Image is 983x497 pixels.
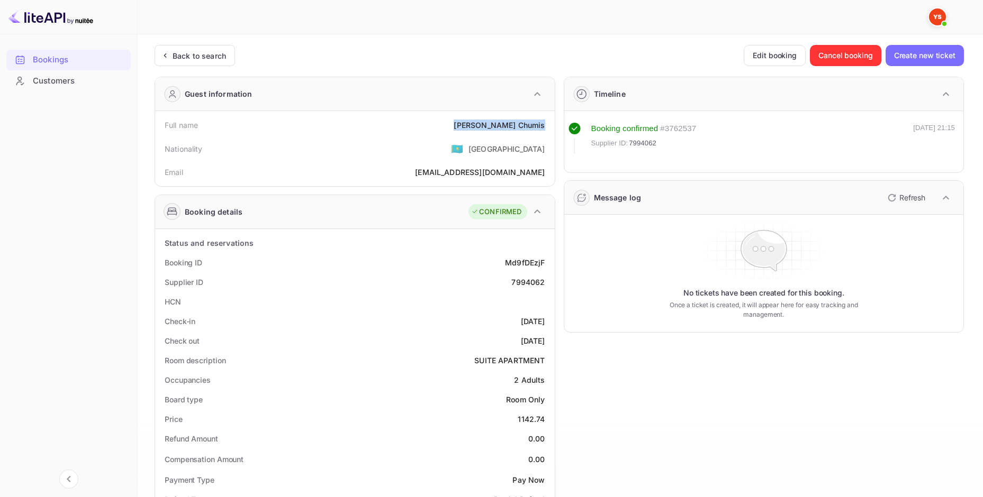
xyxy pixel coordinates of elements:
div: Timeline [594,88,626,99]
div: Board type [165,394,203,405]
div: Nationality [165,143,203,154]
button: Create new ticket [886,45,964,66]
div: Check-in [165,316,195,327]
div: [GEOGRAPHIC_DATA] [468,143,545,154]
div: Room description [165,355,226,366]
div: Check out [165,335,200,346]
div: Md9fDEzjF [505,257,545,268]
div: Booking confirmed [591,123,659,135]
a: Customers [6,71,131,90]
img: LiteAPI logo [8,8,93,25]
div: Room Only [506,394,545,405]
div: Status and reservations [165,237,254,248]
div: [EMAIL_ADDRESS][DOMAIN_NAME] [415,167,545,178]
div: Payment Type [165,474,214,485]
div: Price [165,413,183,425]
a: Bookings [6,50,131,69]
div: 7994062 [511,277,545,288]
div: Compensation Amount [165,454,244,465]
div: [DATE] [521,335,545,346]
div: [PERSON_NAME] Chumis [454,119,545,131]
span: 7994062 [629,138,656,149]
div: 1142.74 [518,413,545,425]
div: Customers [6,71,131,91]
button: Edit booking [744,45,806,66]
button: Refresh [881,189,930,206]
div: Supplier ID [165,277,203,288]
div: Guest information [185,88,252,99]
div: Full name [165,119,198,131]
p: Refresh [899,192,925,203]
img: Yandex Support [929,8,946,25]
div: Email [165,167,183,178]
div: 0.00 [528,433,545,444]
div: [DATE] 21:15 [913,123,955,153]
div: 0.00 [528,454,545,465]
div: Bookings [33,54,125,66]
div: [DATE] [521,316,545,327]
div: Bookings [6,50,131,70]
div: Back to search [173,50,226,61]
span: Supplier ID: [591,138,628,149]
p: No tickets have been created for this booking. [683,288,844,298]
div: Customers [33,75,125,87]
button: Collapse navigation [59,470,78,489]
div: Pay Now [512,474,545,485]
span: United States [451,139,463,158]
div: SUITE APARTMENT [474,355,545,366]
div: # 3762537 [660,123,696,135]
div: HCN [165,296,181,307]
div: Booking ID [165,257,202,268]
p: Once a ticket is created, it will appear here for easy tracking and management. [656,300,871,319]
div: CONFIRMED [471,207,521,217]
button: Cancel booking [810,45,881,66]
div: Message log [594,192,642,203]
div: Occupancies [165,374,211,385]
div: 2 Adults [514,374,545,385]
div: Booking details [185,206,242,217]
div: Refund Amount [165,433,218,444]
